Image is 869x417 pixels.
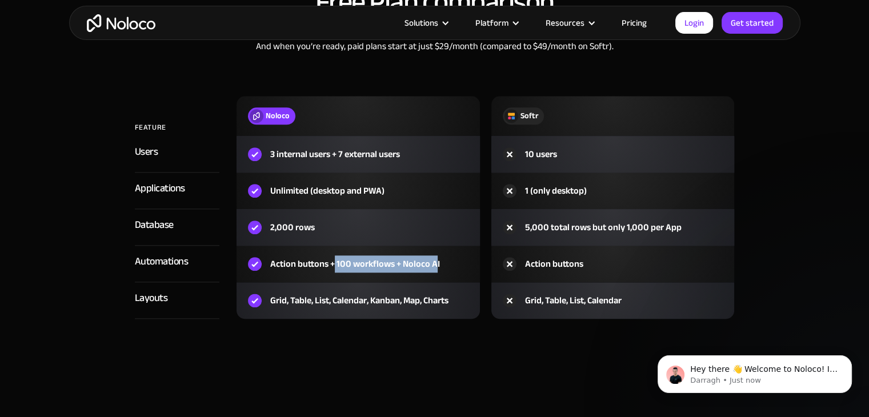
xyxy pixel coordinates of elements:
div: Grid, Table, List, Calendar [525,294,622,307]
div: Resources [531,15,607,30]
div: Applications [135,180,185,197]
div: 2,000 rows [270,220,315,234]
div: FEATURE [135,119,166,136]
a: Get started [722,12,783,34]
iframe: Intercom notifications message [640,331,869,411]
div: 3 internal users + 7 external users [270,147,400,161]
div: 10 users [525,147,557,161]
div: Noloco [266,110,290,122]
div: Users [135,143,158,161]
div: Resources [546,15,584,30]
a: Login [675,12,713,34]
div: Database [135,216,174,234]
div: Solutions [405,15,438,30]
div: With Noloco, you can fully explore the power of a true internal business app, including workflows... [81,26,789,53]
div: Softr [520,110,538,122]
div: 5,000 total rows but only 1,000 per App [525,220,682,234]
div: Platform [475,15,508,30]
div: Automations [135,253,189,270]
div: Solutions [390,15,461,30]
div: Action buttons + 100 workflows + Noloco AI [270,257,440,271]
div: Platform [461,15,531,30]
a: Pricing [607,15,661,30]
div: Unlimited (desktop and PWA) [270,184,385,198]
div: Layouts [135,290,168,307]
a: home [87,14,155,32]
div: 1 (only desktop) [525,184,587,198]
div: Grid, Table, List, Calendar, Kanban, Map, Charts [270,294,448,307]
div: Action buttons [525,257,583,271]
